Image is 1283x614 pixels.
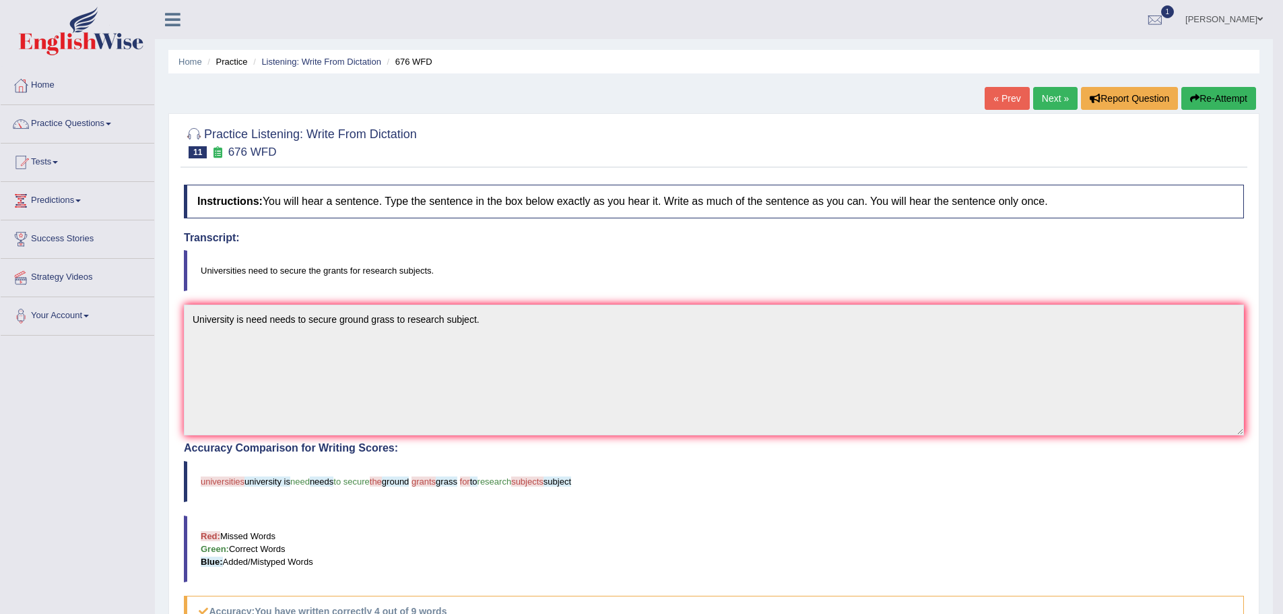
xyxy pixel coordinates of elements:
span: subject [544,477,571,487]
li: 676 WFD [384,55,432,68]
span: university is [244,477,290,487]
a: Practice Questions [1,105,154,139]
a: Home [178,57,202,67]
span: 1 [1161,5,1175,18]
b: Green: [201,544,229,554]
blockquote: Missed Words Correct Words Added/Mistyped Words [184,516,1244,582]
a: Success Stories [1,220,154,254]
a: Home [1,67,154,100]
span: to [470,477,478,487]
span: subjects [511,477,544,487]
b: Instructions: [197,195,263,207]
button: Re-Attempt [1181,87,1256,110]
button: Report Question [1081,87,1178,110]
h4: You will hear a sentence. Type the sentence in the box below exactly as you hear it. Write as muc... [184,185,1244,218]
span: grants [412,477,436,487]
span: grass [436,477,457,487]
a: Your Account [1,297,154,331]
h2: Practice Listening: Write From Dictation [184,125,417,158]
small: Exam occurring question [210,146,224,159]
span: to secure [333,477,369,487]
span: ground [382,477,409,487]
span: needs [310,477,333,487]
span: 11 [189,146,207,158]
small: 676 WFD [228,146,277,158]
span: universities [201,477,244,487]
a: Predictions [1,182,154,216]
h4: Transcript: [184,232,1244,244]
a: Listening: Write From Dictation [261,57,381,67]
a: Tests [1,144,154,177]
span: the [370,477,382,487]
b: Red: [201,531,220,541]
span: for [460,477,470,487]
blockquote: Universities need to secure the grants for research subjects. [184,250,1244,291]
span: need [290,477,310,487]
li: Practice [204,55,247,68]
a: Next » [1033,87,1078,110]
h4: Accuracy Comparison for Writing Scores: [184,442,1244,454]
span: research [478,477,512,487]
a: « Prev [985,87,1029,110]
a: Strategy Videos [1,259,154,293]
b: Blue: [201,557,223,567]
